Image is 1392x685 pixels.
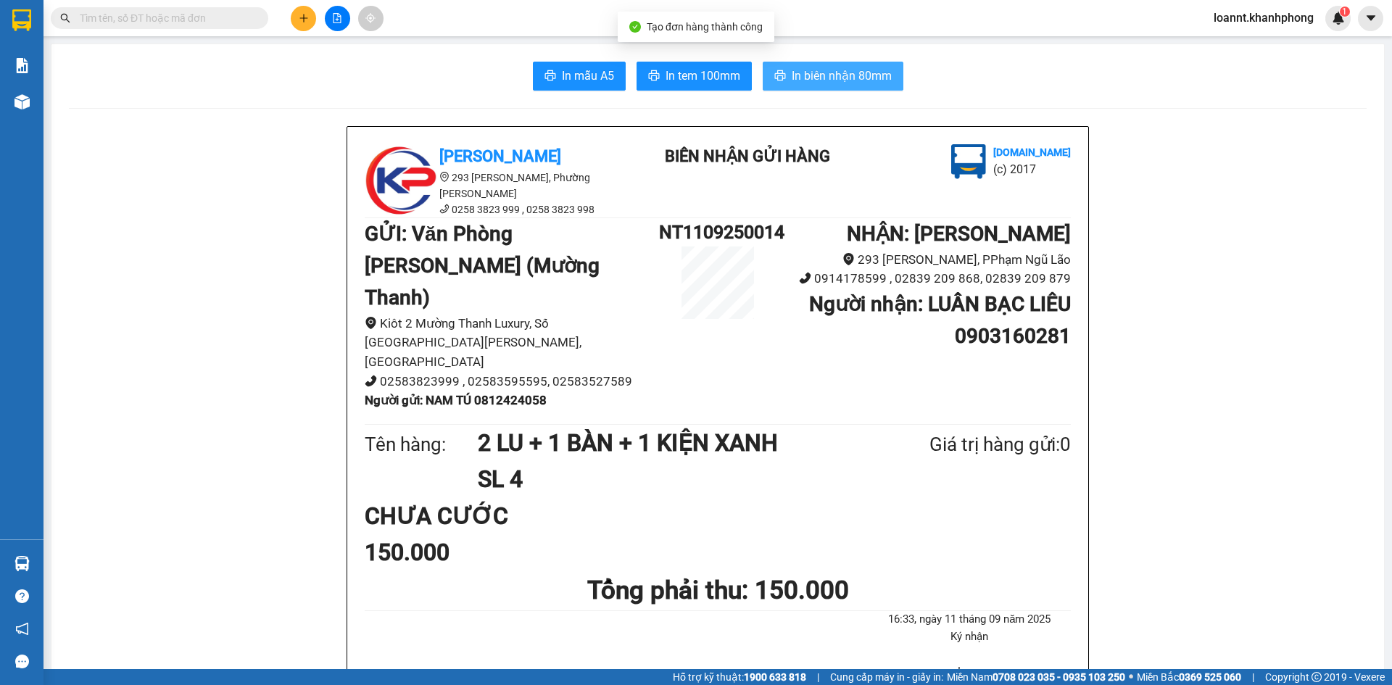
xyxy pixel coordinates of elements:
[365,317,377,329] span: environment
[15,622,29,636] span: notification
[993,671,1125,683] strong: 0708 023 035 - 0935 103 250
[332,13,342,23] span: file-add
[869,663,1071,681] li: Loan
[993,160,1071,178] li: (c) 2017
[544,70,556,83] span: printer
[562,67,614,85] span: In mẫu A5
[1252,669,1254,685] span: |
[299,13,309,23] span: plus
[776,269,1071,288] li: 0914178599 , 02839 209 868, 02839 209 879
[291,6,316,31] button: plus
[365,144,437,217] img: logo.jpg
[947,669,1125,685] span: Miền Nam
[365,202,626,217] li: 0258 3823 999 , 0258 3823 998
[1340,7,1350,17] sup: 1
[648,70,660,83] span: printer
[869,628,1071,646] li: Ký nhận
[993,146,1071,158] b: [DOMAIN_NAME]
[1358,6,1383,31] button: caret-down
[365,170,626,202] li: 293 [PERSON_NAME], Phường [PERSON_NAME]
[817,669,819,685] span: |
[673,669,806,685] span: Hỗ trợ kỹ thuật:
[799,272,811,284] span: phone
[869,611,1071,628] li: 16:33, ngày 11 tháng 09 năm 2025
[478,461,859,497] h1: SL 4
[776,250,1071,270] li: 293 [PERSON_NAME], PPhạm Ngũ Lão
[80,10,251,26] input: Tìm tên, số ĐT hoặc mã đơn
[325,6,350,31] button: file-add
[1137,669,1241,685] span: Miền Bắc
[365,430,478,460] div: Tên hàng:
[439,172,449,182] span: environment
[14,556,30,571] img: warehouse-icon
[1342,7,1347,17] span: 1
[1332,12,1345,25] img: icon-new-feature
[14,58,30,73] img: solution-icon
[666,67,740,85] span: In tem 100mm
[15,655,29,668] span: message
[763,62,903,91] button: printerIn biên nhận 80mm
[951,144,986,179] img: logo.jpg
[365,375,377,387] span: phone
[859,430,1071,460] div: Giá trị hàng gửi: 0
[1202,9,1325,27] span: loannt.khanhphong
[478,425,859,461] h1: 2 LU + 1 BÀN + 1 KIỆN XANH
[1364,12,1377,25] span: caret-down
[365,13,376,23] span: aim
[830,669,943,685] span: Cung cấp máy in - giấy in:
[365,314,659,372] li: Kiôt 2 Mường Thanh Luxury, Số [GEOGRAPHIC_DATA][PERSON_NAME], [GEOGRAPHIC_DATA]
[792,67,892,85] span: In biên nhận 80mm
[842,253,855,265] span: environment
[647,21,763,33] span: Tạo đơn hàng thành công
[365,372,659,391] li: 02583823999 , 02583595595, 02583527589
[1312,672,1322,682] span: copyright
[439,147,561,165] b: [PERSON_NAME]
[665,147,830,165] b: BIÊN NHẬN GỬI HÀNG
[774,70,786,83] span: printer
[15,589,29,603] span: question-circle
[365,222,600,310] b: GỬI : Văn Phòng [PERSON_NAME] (Mường Thanh)
[439,204,449,214] span: phone
[1179,671,1241,683] strong: 0369 525 060
[358,6,384,31] button: aim
[744,671,806,683] strong: 1900 633 818
[14,94,30,109] img: warehouse-icon
[365,393,547,407] b: Người gửi : NAM TÚ 0812424058
[60,13,70,23] span: search
[12,9,31,31] img: logo-vxr
[659,218,776,246] h1: NT1109250014
[1129,674,1133,680] span: ⚪️
[629,21,641,33] span: check-circle
[637,62,752,91] button: printerIn tem 100mm
[365,570,1071,610] h1: Tổng phải thu: 150.000
[847,222,1071,246] b: NHẬN : [PERSON_NAME]
[365,498,597,571] div: CHƯA CƯỚC 150.000
[533,62,626,91] button: printerIn mẫu A5
[809,292,1071,348] b: Người nhận : LUÂN BẠC LIÊU 0903160281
